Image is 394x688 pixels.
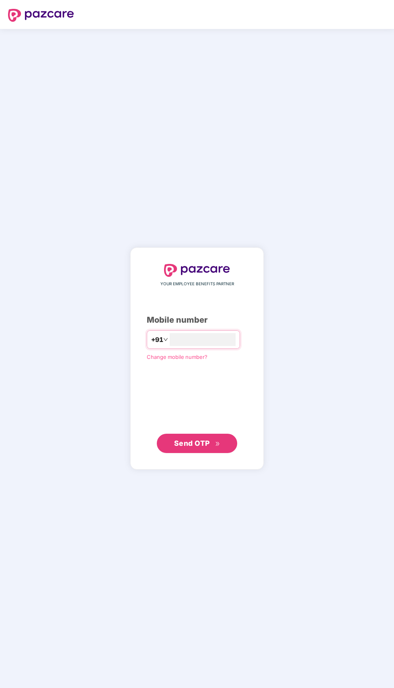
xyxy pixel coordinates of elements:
img: logo [164,264,230,277]
div: Mobile number [147,314,247,326]
span: Send OTP [174,439,210,447]
span: +91 [151,335,163,345]
span: down [163,337,168,342]
img: logo [8,9,74,22]
button: Send OTPdouble-right [157,434,237,453]
a: Change mobile number? [147,354,207,360]
span: double-right [215,441,220,447]
span: YOUR EMPLOYEE BENEFITS PARTNER [160,281,234,287]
